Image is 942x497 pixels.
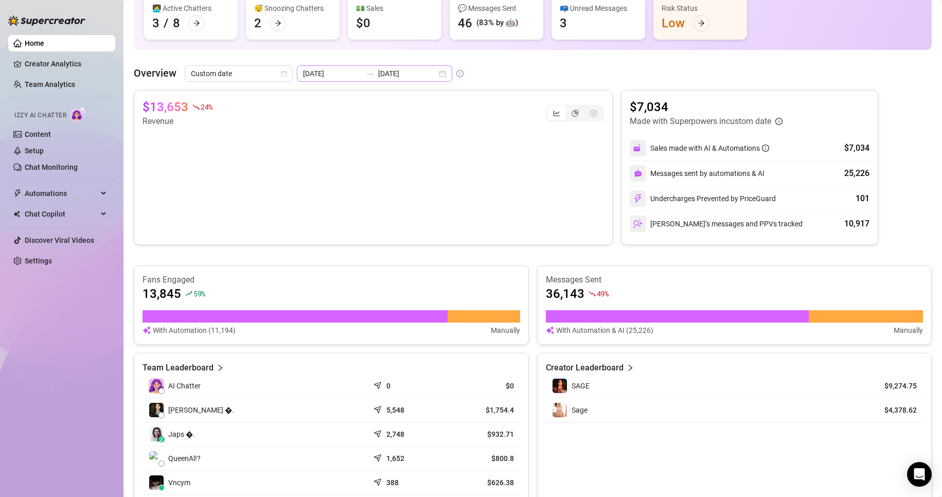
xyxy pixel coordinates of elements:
article: 1,652 [386,453,404,464]
div: 👩‍💻 Active Chatters [152,3,229,14]
div: z [158,436,165,442]
article: 5,548 [386,405,404,415]
a: Creator Analytics [25,56,107,72]
a: Setup [25,147,44,155]
span: AI Chatter [168,380,201,392]
span: fall [192,103,200,111]
span: send [374,476,384,486]
span: SAGE [572,382,590,390]
div: 8 [173,15,180,31]
span: thunderbolt [13,189,22,198]
article: $13,653 [143,99,188,115]
div: 💬 Messages Sent [458,3,535,14]
span: 59 % [193,289,205,298]
div: 📪 Unread Messages [560,3,637,14]
article: Creator Leaderboard [546,362,624,374]
span: send [374,428,384,438]
img: Chat Copilot [13,210,20,218]
span: calendar [281,70,287,77]
img: SAGE [553,379,567,393]
article: $932.71 [451,429,514,439]
article: With Automation (11,194) [153,325,236,336]
article: Manually [491,325,520,336]
article: 0 [386,381,390,391]
span: Automations [25,185,98,202]
span: line-chart [553,110,560,117]
div: [PERSON_NAME]’s messages and PPVs tracked [630,216,803,232]
span: 24 % [201,102,212,112]
img: svg%3e [143,325,151,336]
div: $0 [356,15,370,31]
span: send [374,452,384,462]
span: rise [185,290,192,297]
span: Vncym [168,477,190,488]
span: pie-chart [572,110,579,117]
div: 💵 Sales [356,3,433,14]
img: AI Chatter [70,106,86,121]
input: Start date [303,68,362,79]
img: izzy-ai-chatter-avatar-DDCN_rTZ.svg [149,378,164,394]
article: With Automation & AI (25,226) [556,325,653,336]
article: Team Leaderboard [143,362,214,374]
span: Custom date [191,66,287,81]
span: swap-right [366,69,374,78]
article: Revenue [143,115,212,128]
img: Japs 🦋 [149,427,164,441]
span: dollar-circle [590,110,597,117]
div: Sales made with AI & Automations [650,143,769,154]
a: Team Analytics [25,80,75,88]
span: send [374,403,384,414]
div: Messages sent by automations & AI [630,165,765,182]
div: 😴 Snoozing Chatters [254,3,331,14]
div: 25,226 [844,167,869,180]
div: 46 [458,15,472,31]
article: 13,845 [143,286,181,302]
div: Undercharges Prevented by PriceGuard [630,190,776,207]
span: info-circle [762,145,769,152]
span: to [366,69,374,78]
article: Fans Engaged [143,274,520,286]
article: 2,748 [386,429,404,439]
article: 388 [386,477,399,488]
a: Chat Monitoring [25,163,78,171]
article: Manually [894,325,923,336]
span: Japs �. [168,429,195,440]
span: fall [589,290,596,297]
span: right [627,362,634,374]
div: Open Intercom Messenger [907,462,932,487]
article: Overview [134,65,176,81]
a: Home [25,39,44,47]
img: svg%3e [634,169,642,177]
img: svg%3e [633,219,643,228]
article: $0 [451,381,514,391]
article: Messages Sent [546,274,923,286]
span: info-circle [775,118,783,125]
img: Sage [553,403,567,417]
span: Sage [572,406,588,414]
article: $626.38 [451,477,514,488]
a: Settings [25,257,52,265]
span: arrow-right [698,20,705,27]
article: $7,034 [630,99,783,115]
img: Vncym [149,475,164,490]
span: Izzy AI Chatter [14,111,66,120]
img: logo-BBDzfeDw.svg [8,15,85,26]
article: $1,754.4 [451,405,514,415]
input: End date [378,68,437,79]
div: $7,034 [844,142,869,154]
div: 3 [152,15,159,31]
img: 𝓜𝓲𝓽𝓬𝓱 🌻 [149,403,164,417]
div: 10,917 [844,218,869,230]
span: [PERSON_NAME] �. [168,404,234,416]
div: 3 [560,15,567,31]
span: 49 % [597,289,609,298]
span: right [217,362,224,374]
span: send [374,379,384,389]
img: svg%3e [633,144,643,153]
img: QueenAl!? [149,451,164,466]
span: arrow-right [193,20,200,27]
article: $9,274.75 [870,381,917,391]
div: (83% by 🤖) [476,17,518,29]
span: QueenAl!? [168,453,201,464]
img: svg%3e [633,194,643,203]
